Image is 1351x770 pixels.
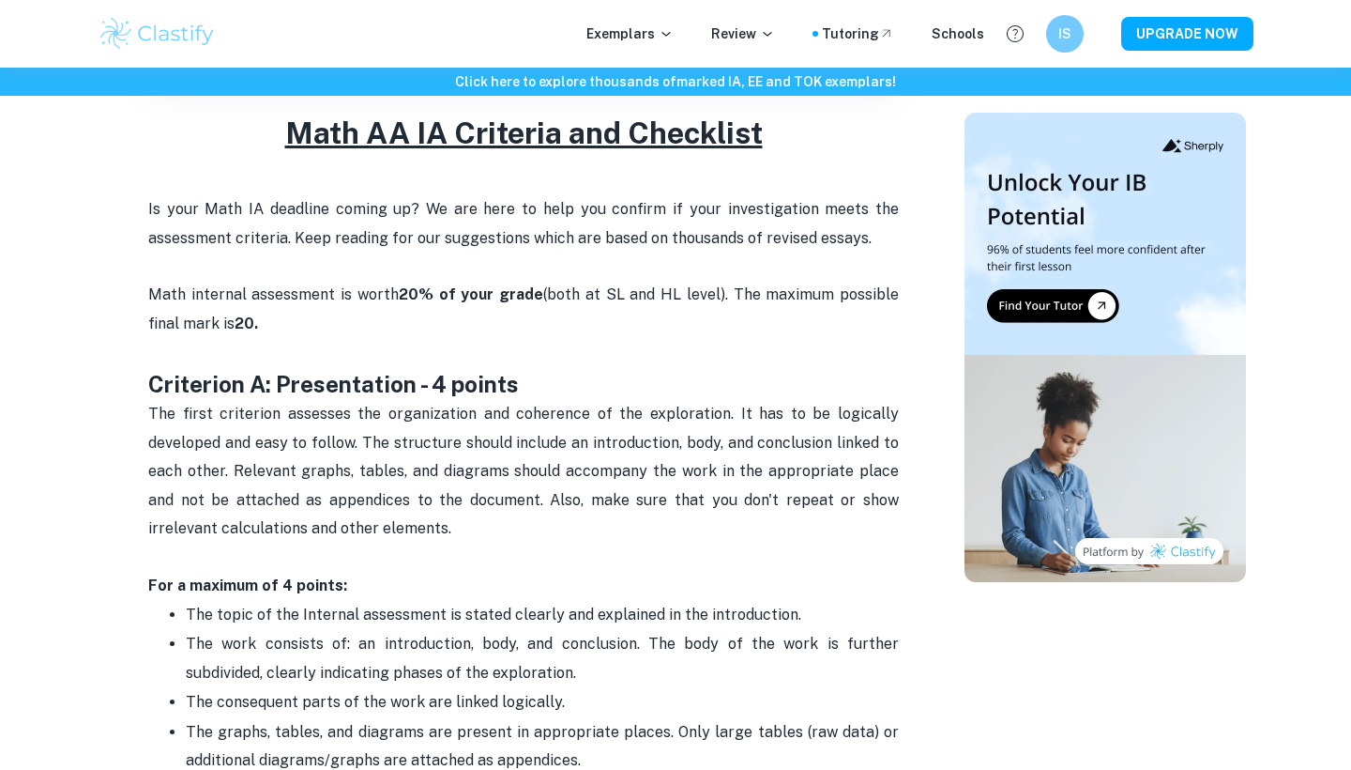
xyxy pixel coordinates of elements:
p: Review [711,23,775,44]
span: The work consists of: an introduction, body, and conclusion. The body of the work is further subd... [186,635,903,681]
p: Is your Math IA deadline coming up? We are here to help you confirm if your investigation meets t... [148,195,899,338]
strong: Criterion A: Presentation - 4 points [148,371,519,397]
img: Thumbnail [964,113,1246,582]
button: IS [1046,15,1084,53]
span: The consequent parts of the work are linked logically. [186,693,565,711]
strong: 20% of your grade [399,285,543,303]
u: Math AA IA Criteria and Checklist [285,115,763,150]
span: The topic of the Internal assessment is stated clearly and explained in the introduction. [186,606,801,624]
img: Clastify logo [98,15,217,53]
span: The first criterion assesses the organization and coherence of the exploration. It has to be logi... [148,405,903,537]
h6: Click here to explore thousands of marked IA, EE and TOK exemplars ! [4,71,1347,92]
button: Help and Feedback [999,18,1031,50]
a: Tutoring [822,23,894,44]
p: Exemplars [586,23,674,44]
span: The graphs, tables, and diagrams are present in appropriate places. Only large tables (raw data) ... [186,723,903,769]
button: UPGRADE NOW [1121,17,1253,51]
strong: 20. [235,315,258,332]
strong: For a maximum of 4 points: [148,577,347,594]
h6: IS [1055,23,1076,44]
a: Schools [932,23,984,44]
